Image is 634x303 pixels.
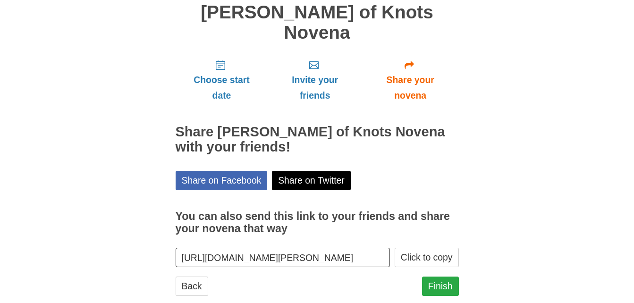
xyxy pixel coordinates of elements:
[176,52,268,108] a: Choose start date
[268,52,362,108] a: Invite your friends
[176,171,268,190] a: Share on Facebook
[362,52,459,108] a: Share your novena
[272,171,351,190] a: Share on Twitter
[176,125,459,155] h2: Share [PERSON_NAME] of Knots Novena with your friends!
[372,72,449,103] span: Share your novena
[185,72,259,103] span: Choose start date
[422,277,459,296] a: Finish
[176,2,459,42] h1: [PERSON_NAME] of Knots Novena
[176,277,208,296] a: Back
[277,72,352,103] span: Invite your friends
[395,248,459,267] button: Click to copy
[176,210,459,235] h3: You can also send this link to your friends and share your novena that way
